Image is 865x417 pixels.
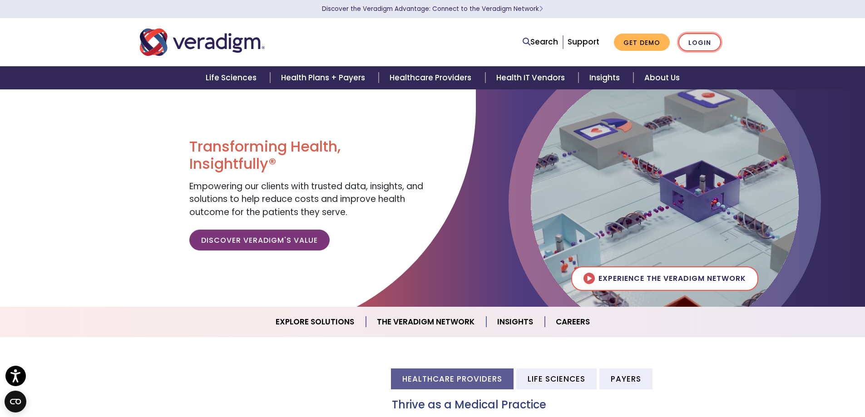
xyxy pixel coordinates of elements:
[485,66,578,89] a: Health IT Vendors
[545,310,601,334] a: Careers
[391,368,514,389] li: Healthcare Providers
[379,66,485,89] a: Healthcare Providers
[189,138,425,173] h1: Transforming Health, Insightfully®
[189,180,423,218] span: Empowering our clients with trusted data, insights, and solutions to help reduce costs and improv...
[578,66,633,89] a: Insights
[539,5,543,13] span: Learn More
[516,368,597,389] li: Life Sciences
[691,352,854,406] iframe: Drift Chat Widget
[366,310,486,334] a: The Veradigm Network
[140,27,265,57] img: Veradigm logo
[678,33,721,52] a: Login
[265,310,366,334] a: Explore Solutions
[614,34,670,51] a: Get Demo
[195,66,270,89] a: Life Sciences
[270,66,379,89] a: Health Plans + Payers
[322,5,543,13] a: Discover the Veradigm Advantage: Connect to the Veradigm NetworkLearn More
[486,310,545,334] a: Insights
[189,230,330,250] a: Discover Veradigm's Value
[5,391,26,412] button: Open CMP widget
[599,368,652,389] li: Payers
[568,36,599,47] a: Support
[633,66,691,89] a: About Us
[523,36,558,48] a: Search
[392,398,726,412] h3: Thrive as a Medical Practice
